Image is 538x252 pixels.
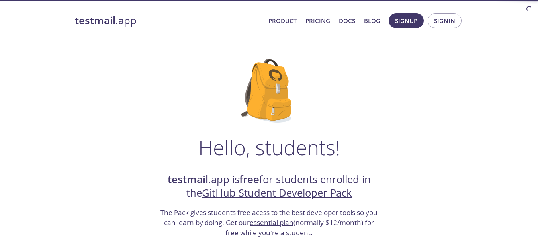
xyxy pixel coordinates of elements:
[160,207,379,238] h3: The Pack gives students free acess to the best developer tools so you can learn by doing. Get our...
[75,14,262,27] a: testmail.app
[428,13,462,28] button: Signin
[198,135,340,159] h1: Hello, students!
[389,13,424,28] button: Signup
[305,16,330,26] a: Pricing
[241,59,297,123] img: github-student-backpack.png
[250,218,293,227] a: essential plan
[364,16,380,26] a: Blog
[268,16,297,26] a: Product
[395,16,417,26] span: Signup
[75,14,115,27] strong: testmail
[202,186,352,200] a: GitHub Student Developer Pack
[168,172,208,186] strong: testmail
[339,16,355,26] a: Docs
[160,173,379,200] h2: .app is for students enrolled in the
[239,172,259,186] strong: free
[434,16,455,26] span: Signin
